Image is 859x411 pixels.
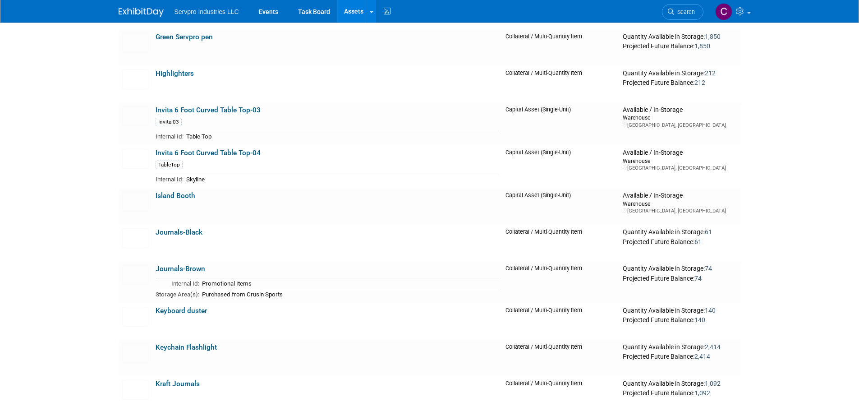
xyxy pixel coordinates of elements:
div: Available / In-Storage [623,192,737,200]
img: ExhibitDay [119,8,164,17]
a: Journals-Black [156,228,202,236]
span: 74 [694,275,702,282]
span: 140 [694,316,705,323]
div: Quantity Available in Storage: [623,69,737,78]
div: Quantity Available in Storage: [623,265,737,273]
td: Skyline [184,174,499,185]
div: [GEOGRAPHIC_DATA], [GEOGRAPHIC_DATA] [623,122,737,129]
div: Projected Future Balance: [623,77,737,87]
a: Keychain Flashlight [156,343,217,351]
div: Warehouse [623,157,737,165]
td: Collateral / Multi-Quantity Item [502,340,619,376]
a: Green Servpro pen [156,33,213,41]
a: Invita 6 Foot Curved Table Top-03 [156,106,261,114]
div: Projected Future Balance: [623,236,737,246]
td: Collateral / Multi-Quantity Item [502,66,619,102]
div: Projected Future Balance: [623,388,737,397]
div: [GEOGRAPHIC_DATA], [GEOGRAPHIC_DATA] [623,208,737,214]
div: Projected Future Balance: [623,314,737,324]
div: Projected Future Balance: [623,273,737,283]
div: Quantity Available in Storage: [623,380,737,388]
a: Invita 6 Foot Curved Table Top-04 [156,149,261,157]
span: Storage Area(s): [156,291,199,298]
div: Projected Future Balance: [623,351,737,361]
td: Table Top [184,131,499,142]
td: Internal Id: [156,278,199,289]
span: 74 [705,265,712,272]
span: 212 [705,69,716,77]
div: Available / In-Storage [623,106,737,114]
td: Capital Asset (Single-Unit) [502,102,619,145]
span: 61 [705,228,712,236]
td: Collateral / Multi-Quantity Item [502,225,619,261]
a: Keyboard duster [156,307,207,315]
td: Collateral / Multi-Quantity Item [502,261,619,303]
td: Internal Id: [156,174,184,185]
span: 1,850 [694,42,710,50]
div: [GEOGRAPHIC_DATA], [GEOGRAPHIC_DATA] [623,165,737,171]
td: Promotional Items [199,278,499,289]
span: 2,414 [705,343,721,351]
a: Search [662,4,703,20]
div: Warehouse [623,200,737,208]
img: Chris Chassagneux [715,3,732,20]
td: Collateral / Multi-Quantity Item [502,303,619,340]
span: Servpro Industries LLC [175,8,239,15]
td: Purchased from Crusin Sports [199,289,499,300]
div: Quantity Available in Storage: [623,33,737,41]
a: Highlighters [156,69,194,78]
span: Search [674,9,695,15]
span: 212 [694,79,705,86]
td: Internal Id: [156,131,184,142]
span: 1,092 [705,380,721,387]
span: 1,092 [694,389,710,397]
a: Island Booth [156,192,195,200]
div: Quantity Available in Storage: [623,307,737,315]
div: Projected Future Balance: [623,41,737,51]
span: 61 [694,238,702,245]
td: Capital Asset (Single-Unit) [502,188,619,225]
div: Warehouse [623,114,737,121]
td: Collateral / Multi-Quantity Item [502,29,619,66]
a: Kraft Journals [156,380,200,388]
span: 2,414 [694,353,710,360]
span: 140 [705,307,716,314]
div: Quantity Available in Storage: [623,228,737,236]
div: Invita 03 [156,118,182,126]
td: Capital Asset (Single-Unit) [502,145,619,188]
div: TableTop [156,161,183,169]
a: Journals-Brown [156,265,205,273]
div: Quantity Available in Storage: [623,343,737,351]
div: Available / In-Storage [623,149,737,157]
span: 1,850 [705,33,721,40]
